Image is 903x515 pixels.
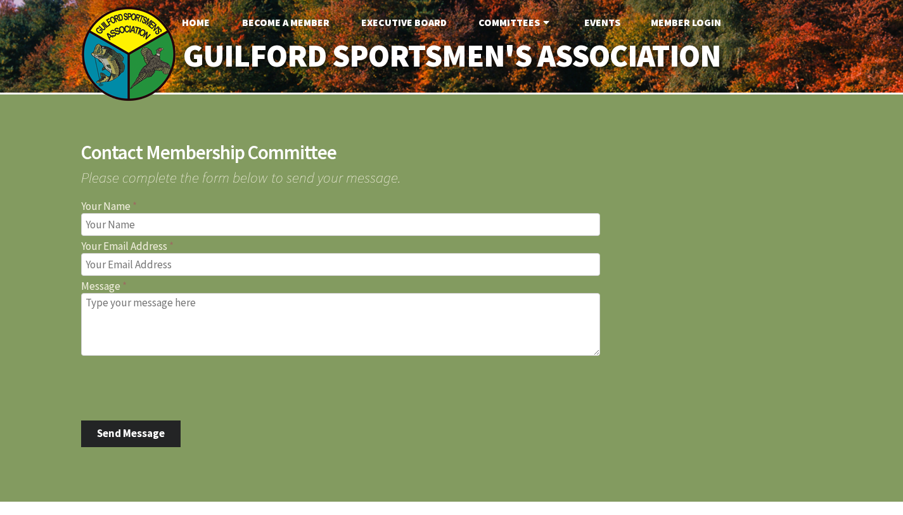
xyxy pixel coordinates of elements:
[172,10,220,35] a: Home
[81,162,823,185] span: Please complete the form below to send your message.
[641,10,731,35] a: Member Login
[81,201,823,212] label: Your Name
[81,253,600,276] input: Your Email Address
[574,10,631,35] a: Events
[81,143,823,162] h2: Contact Membership Committee
[81,241,823,252] label: Your Email Address
[351,10,457,35] a: Executive Board
[81,213,600,236] input: Your Name
[81,281,823,292] label: Message
[81,6,176,101] img: logo_sm.png
[232,10,340,35] a: Become A Member
[156,29,747,83] a: Guilford Sportsmen's Association
[468,10,563,35] a: Committees
[81,361,274,410] iframe: reCAPTCHA
[81,420,181,447] button: Send Message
